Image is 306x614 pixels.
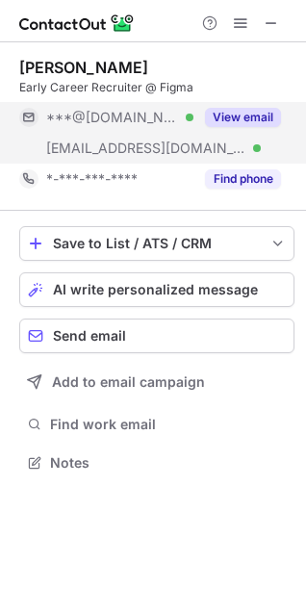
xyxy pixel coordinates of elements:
[19,319,294,353] button: Send email
[19,58,148,77] div: [PERSON_NAME]
[19,226,294,261] button: save-profile-one-click
[46,140,246,157] span: [EMAIL_ADDRESS][DOMAIN_NAME]
[52,374,205,390] span: Add to email campaign
[19,411,294,438] button: Find work email
[53,236,261,251] div: Save to List / ATS / CRM
[19,365,294,399] button: Add to email campaign
[50,416,287,433] span: Find work email
[19,449,294,476] button: Notes
[19,272,294,307] button: AI write personalized message
[205,169,281,189] button: Reveal Button
[50,454,287,472] span: Notes
[46,109,179,126] span: ***@[DOMAIN_NAME]
[19,79,294,96] div: Early Career Recruiter @ Figma
[205,108,281,127] button: Reveal Button
[19,12,135,35] img: ContactOut v5.3.10
[53,328,126,344] span: Send email
[53,282,258,297] span: AI write personalized message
